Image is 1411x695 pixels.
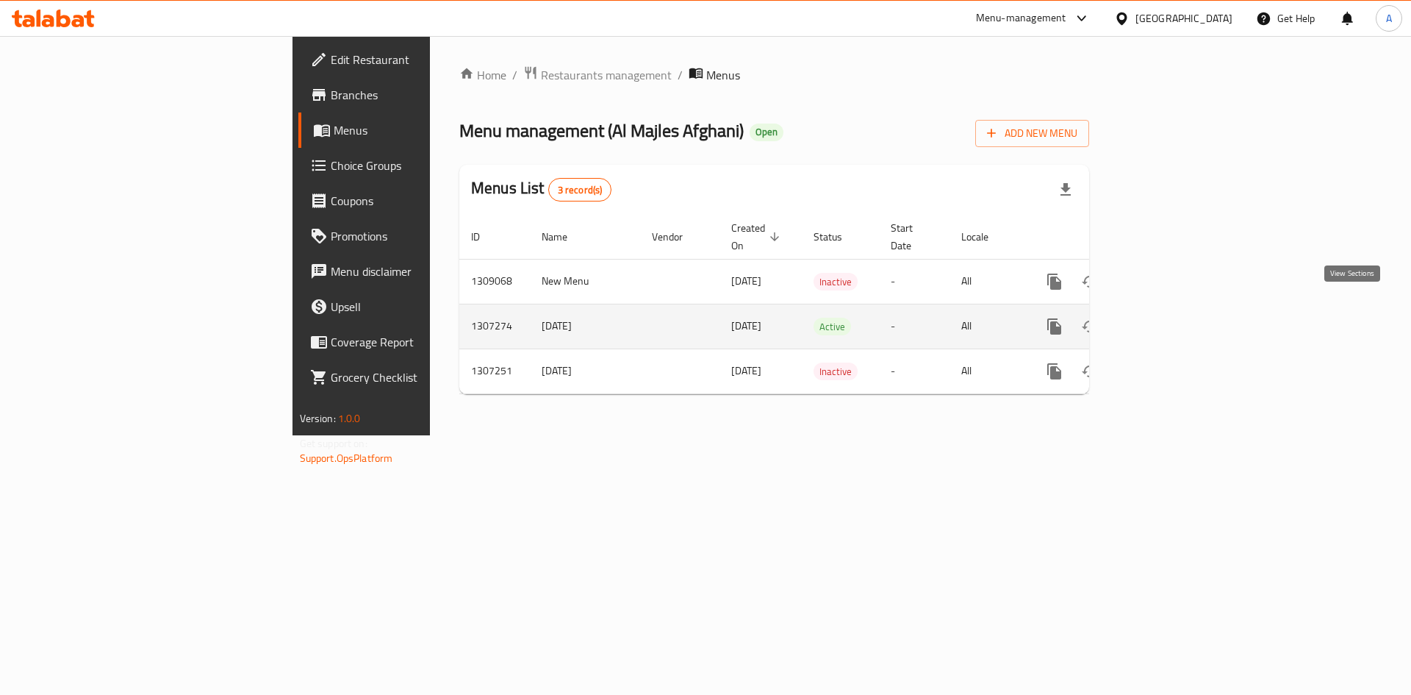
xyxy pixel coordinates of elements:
span: Inactive [814,363,858,380]
span: Status [814,228,861,246]
span: Menus [706,66,740,84]
span: Coverage Report [331,333,517,351]
a: Grocery Checklist [298,360,528,395]
span: 3 record(s) [549,183,611,197]
a: Upsell [298,289,528,324]
span: Active [814,318,851,335]
td: [DATE] [530,349,640,393]
span: Menus [334,121,517,139]
span: Coupons [331,192,517,210]
button: Change Status [1072,309,1107,344]
a: Coupons [298,183,528,218]
div: [GEOGRAPHIC_DATA] [1135,10,1232,26]
button: Add New Menu [975,120,1089,147]
td: New Menu [530,259,640,304]
span: Branches [331,86,517,104]
span: Start Date [891,219,932,254]
a: Edit Restaurant [298,42,528,77]
span: Version: [300,409,336,428]
span: Restaurants management [541,66,672,84]
span: Upsell [331,298,517,316]
div: Inactive [814,363,858,380]
span: Created On [731,219,784,254]
td: All [949,259,1025,304]
span: Menu management ( Al Majles Afghani ) [459,114,744,147]
span: Promotions [331,227,517,245]
a: Promotions [298,218,528,254]
span: Choice Groups [331,157,517,174]
h2: Menus List [471,177,611,202]
button: more [1037,264,1072,299]
td: All [949,349,1025,393]
span: Get support on: [300,434,367,453]
td: All [949,304,1025,349]
li: / [678,66,683,84]
a: Menus [298,113,528,148]
span: Grocery Checklist [331,368,517,386]
div: Open [750,124,783,141]
span: [DATE] [731,316,761,335]
th: Actions [1025,215,1190,260]
span: Edit Restaurant [331,51,517,68]
button: more [1037,309,1072,344]
a: Restaurants management [523,65,672,85]
div: Menu-management [976,10,1066,27]
span: Add New Menu [987,124,1077,143]
span: ID [471,228,499,246]
button: Change Status [1072,264,1107,299]
button: Change Status [1072,354,1107,389]
div: Export file [1048,172,1083,207]
span: [DATE] [731,271,761,291]
a: Coverage Report [298,324,528,360]
td: - [879,259,949,304]
span: Open [750,126,783,138]
a: Branches [298,77,528,113]
table: enhanced table [459,215,1190,394]
span: Name [542,228,586,246]
div: Total records count [548,178,612,202]
td: - [879,304,949,349]
button: more [1037,354,1072,389]
span: 1.0.0 [338,409,361,428]
span: [DATE] [731,361,761,380]
span: Menu disclaimer [331,263,517,280]
td: - [879,349,949,393]
span: Locale [961,228,1008,246]
a: Choice Groups [298,148,528,183]
span: Vendor [652,228,702,246]
a: Menu disclaimer [298,254,528,289]
td: [DATE] [530,304,640,349]
a: Support.OpsPlatform [300,449,393,468]
span: A [1386,10,1392,26]
nav: breadcrumb [459,65,1089,85]
span: Inactive [814,274,858,291]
